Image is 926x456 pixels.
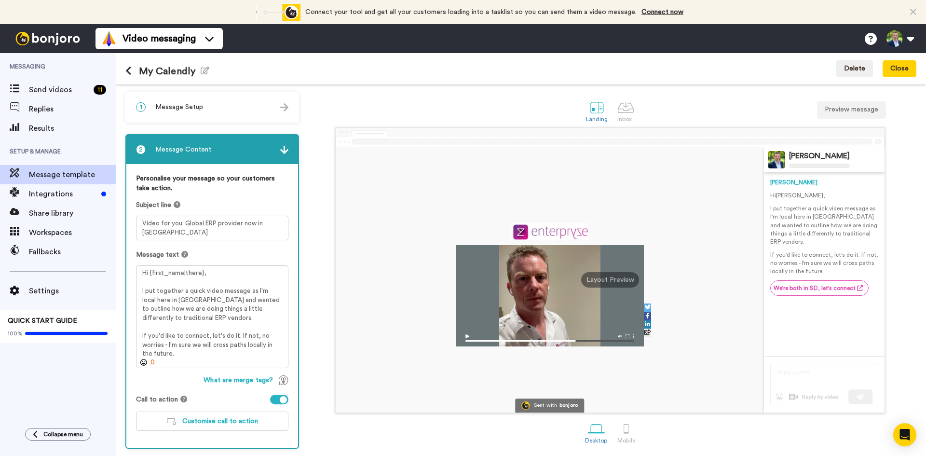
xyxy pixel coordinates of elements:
img: arrow.svg [280,146,288,154]
div: Landing [586,116,608,123]
img: vm-color.svg [101,31,117,46]
span: 1 [136,102,146,112]
span: Send videos [29,84,90,96]
a: Connect now [641,9,683,15]
textarea: Hi {first_name|there}, I put together a quick video message as I'm local here in [GEOGRAPHIC_DATA... [136,265,288,368]
div: [PERSON_NAME] [770,179,878,187]
button: Close [883,60,916,78]
div: [PERSON_NAME] [789,152,850,161]
p: Hi [PERSON_NAME] , [770,192,878,200]
span: QUICK START GUIDE [8,318,77,324]
img: Bonjoro Logo [521,401,530,410]
a: Landing [581,94,613,127]
span: Message text [136,250,179,260]
img: reply-preview.svg [770,363,878,406]
img: 4371943c-c0d0-4407-9857-699aa9ab6620 [511,223,588,240]
img: TagTips.svg [279,375,288,385]
span: 2 [136,145,146,154]
div: 11 [94,85,106,95]
span: Fallbacks [29,246,116,258]
img: bj-logo-header-white.svg [12,32,84,45]
textarea: Video for you: Global ERP provider now in [GEOGRAPHIC_DATA] [136,216,288,240]
span: Call to action [136,395,178,404]
img: customiseCTA.svg [167,418,177,425]
a: Desktop [580,415,613,449]
span: Video messaging [123,32,196,45]
img: Profile Image [768,151,785,168]
span: Customise call to action [182,418,258,425]
span: Message Setup [155,102,203,112]
p: If you'd like to connect, let's do it. If not, no worries - I'm sure we will cross paths locally ... [770,251,878,276]
a: Inbox [613,94,639,127]
a: Mobile [613,415,640,449]
img: arrow.svg [280,103,288,111]
div: Open Intercom Messenger [893,423,916,446]
div: 1Message Setup [125,92,299,123]
span: Settings [29,285,116,297]
span: 100% [8,330,23,337]
div: animation [247,4,300,21]
span: Message Content [155,145,211,154]
label: Personalise your message so your customers take action. [136,174,288,193]
button: Customise call to action [136,412,288,431]
button: Preview message [817,101,886,119]
span: Message template [29,169,116,180]
span: Connect your tool and get all your customers loading into a tasklist so you can send them a video... [305,9,637,15]
a: We're both in SD, let's connect [770,280,869,296]
span: Share library [29,207,116,219]
span: What are merge tags? [204,375,273,385]
h1: My Calendly [125,66,209,77]
span: Workspaces [29,227,116,238]
img: player-controls-full.svg [456,330,644,346]
div: Inbox [617,116,634,123]
span: Subject line [136,200,171,210]
span: Collapse menu [43,430,83,438]
button: Delete [836,60,873,78]
span: Results [29,123,116,134]
p: I put together a quick video message as I'm local here in [GEOGRAPHIC_DATA] and wanted to outline... [770,205,878,246]
span: Integrations [29,188,97,200]
div: Sent with [534,403,557,408]
span: Replies [29,103,116,115]
div: bonjoro [559,403,578,408]
button: Collapse menu [25,428,91,441]
div: Desktop [585,437,608,444]
div: Mobile [617,437,635,444]
div: Layout Preview [581,272,639,288]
